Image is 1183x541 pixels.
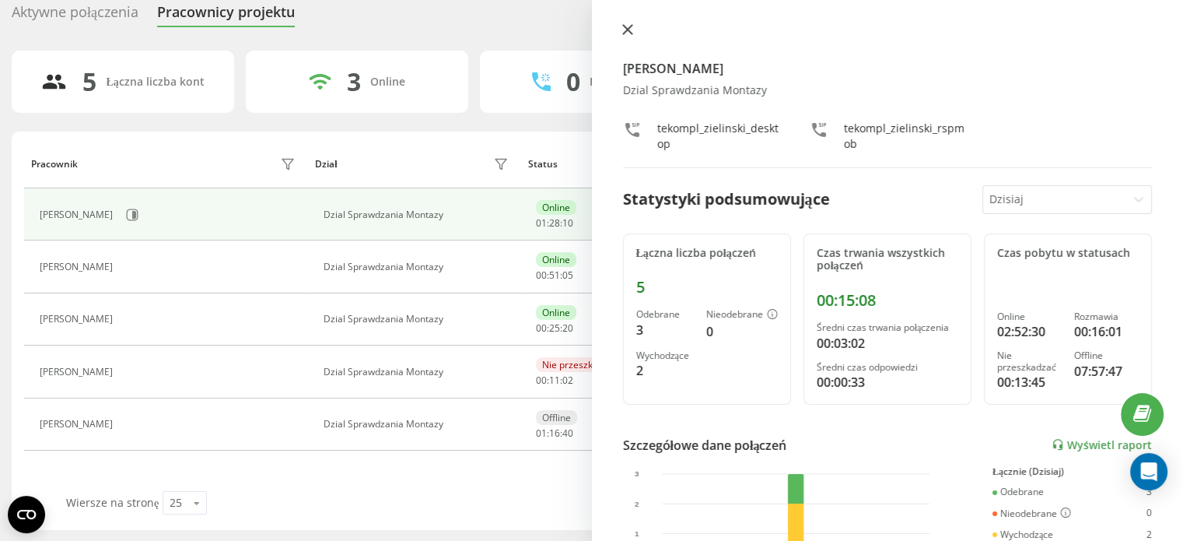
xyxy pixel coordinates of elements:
[706,322,778,341] div: 0
[536,200,576,215] div: Online
[706,309,778,321] div: Nieodebrane
[536,427,547,440] span: 01
[549,269,560,282] span: 51
[566,67,580,97] div: 0
[636,309,694,320] div: Odebrane
[82,67,96,97] div: 5
[8,496,45,533] button: Open CMP widget
[170,495,182,511] div: 25
[623,188,830,211] div: Statystyki podsumowujące
[528,159,558,170] div: Status
[536,269,547,282] span: 00
[817,322,958,333] div: Średni czas trwania połączenia
[536,305,576,320] div: Online
[549,427,560,440] span: 16
[536,410,577,425] div: Offline
[536,270,573,281] div: : :
[992,487,1044,497] div: Odebrane
[370,76,405,89] div: Online
[1052,438,1152,451] a: Wyświetl raport
[636,278,778,297] div: 5
[562,216,573,230] span: 10
[562,374,573,387] span: 02
[623,84,1153,97] div: Dzial Sprawdzania Montazy
[536,218,573,229] div: : :
[997,373,1062,392] div: 00:13:45
[562,321,573,335] span: 20
[562,269,573,282] span: 05
[997,322,1062,341] div: 02:52:30
[1146,508,1152,520] div: 0
[636,247,778,260] div: Łączna liczba połączeń
[635,529,639,538] text: 1
[844,121,965,152] div: tekompl_zielinski_rspmob
[347,67,361,97] div: 3
[40,262,117,272] div: [PERSON_NAME]
[536,357,625,372] div: Nie przeszkadzać
[1146,529,1152,540] div: 2
[536,323,573,334] div: : :
[997,247,1139,260] div: Czas pobytu w statusach
[657,121,779,152] div: tekompl_zielinski_desktop
[324,209,513,220] div: Dzial Sprawdzania Montazy
[324,367,513,378] div: Dzial Sprawdzania Montazy
[562,427,573,440] span: 40
[40,419,117,430] div: [PERSON_NAME]
[992,529,1053,540] div: Wychodzące
[1074,322,1139,341] div: 00:16:01
[324,262,513,272] div: Dzial Sprawdzania Montazy
[157,4,295,28] div: Pracownicy projektu
[1130,453,1167,490] div: Open Intercom Messenger
[817,373,958,392] div: 00:00:33
[635,499,639,508] text: 2
[1074,350,1139,361] div: Offline
[635,469,639,478] text: 3
[40,314,117,325] div: [PERSON_NAME]
[636,361,694,380] div: 2
[66,495,159,510] span: Wiersze na stronę
[817,247,958,273] div: Czas trwania wszystkich połączeń
[12,4,138,28] div: Aktywne połączenia
[1074,311,1139,322] div: Rozmawia
[31,159,78,170] div: Pracownik
[549,321,560,335] span: 25
[549,216,560,230] span: 28
[636,321,694,339] div: 3
[997,311,1062,322] div: Online
[590,76,652,89] div: Rozmawiają
[536,428,573,439] div: : :
[536,321,547,335] span: 00
[992,466,1152,477] div: Łącznie (Dzisiaj)
[1146,487,1152,497] div: 3
[315,159,337,170] div: Dział
[817,291,958,310] div: 00:15:08
[992,508,1071,520] div: Nieodebrane
[636,350,694,361] div: Wychodzące
[536,374,547,387] span: 00
[817,334,958,353] div: 00:03:02
[40,209,117,220] div: [PERSON_NAME]
[536,216,547,230] span: 01
[817,362,958,373] div: Średni czas odpowiedzi
[623,436,787,455] div: Szczegółowe dane połączeń
[549,374,560,387] span: 11
[324,419,513,430] div: Dzial Sprawdzania Montazy
[1074,362,1139,381] div: 07:57:47
[324,314,513,325] div: Dzial Sprawdzania Montazy
[40,367,117,378] div: [PERSON_NAME]
[106,76,204,89] div: Łączna liczba kont
[997,350,1062,373] div: Nie przeszkadzać
[536,375,573,386] div: : :
[536,252,576,267] div: Online
[623,59,1153,78] h4: [PERSON_NAME]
